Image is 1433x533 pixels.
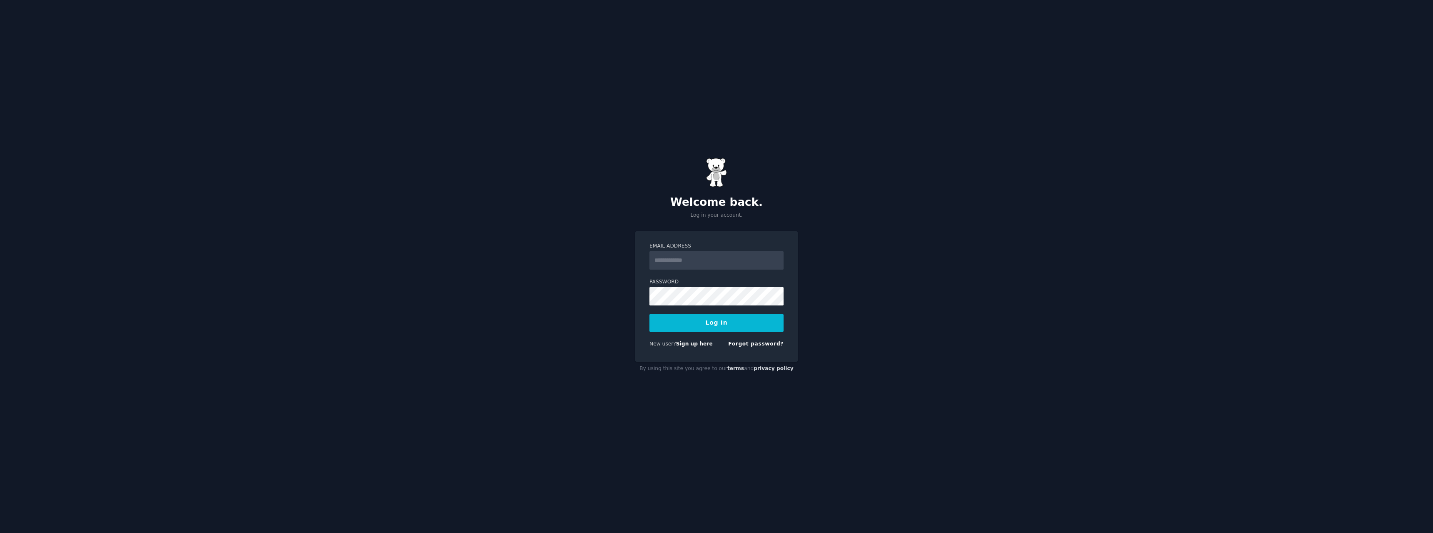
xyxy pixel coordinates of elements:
div: By using this site you agree to our and [635,362,798,375]
img: Gummy Bear [706,158,727,187]
span: New user? [649,341,676,347]
a: privacy policy [754,365,794,371]
h2: Welcome back. [635,196,798,209]
button: Log In [649,314,784,332]
p: Log in your account. [635,212,798,219]
a: Sign up here [676,341,713,347]
a: terms [727,365,744,371]
label: Password [649,278,784,286]
a: Forgot password? [728,341,784,347]
label: Email Address [649,243,784,250]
